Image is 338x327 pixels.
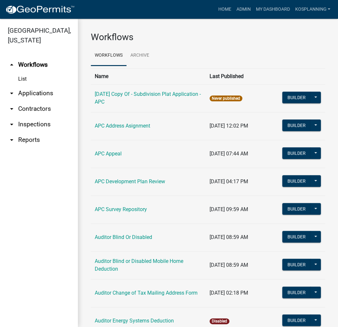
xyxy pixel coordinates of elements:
[210,262,248,268] span: [DATE] 08:59 AM
[95,258,183,272] a: Auditor Blind or Disabled Mobile Home Deduction
[282,119,311,131] button: Builder
[282,203,311,215] button: Builder
[210,206,248,212] span: [DATE] 09:59 AM
[282,92,311,103] button: Builder
[253,3,292,16] a: My Dashboard
[95,234,152,240] a: Auditor Blind Or Disabled
[91,45,127,66] a: Workflows
[282,259,311,270] button: Builder
[95,206,147,212] a: APC Survey Repository
[91,32,325,43] h3: Workflows
[8,136,16,144] i: arrow_drop_down
[282,287,311,298] button: Builder
[282,147,311,159] button: Builder
[215,3,234,16] a: Home
[95,290,198,296] a: Auditor Change of Tax Mailing Address Form
[292,3,333,16] a: kosplanning
[210,123,248,129] span: [DATE] 12:02 PM
[210,151,248,157] span: [DATE] 07:44 AM
[91,68,206,84] th: Name
[210,178,248,185] span: [DATE] 04:17 PM
[210,318,229,324] span: Disabled
[282,314,311,326] button: Builder
[210,290,248,296] span: [DATE] 02:18 PM
[8,61,16,69] i: arrow_drop_up
[282,175,311,187] button: Builder
[95,151,122,157] a: APC Appeal
[8,120,16,128] i: arrow_drop_down
[95,318,174,324] a: Auditor Energy Systems Deduction
[127,45,153,66] a: Archive
[95,91,201,105] a: [DATE] Copy Of - Subdivision Plat Application - APC
[206,68,278,84] th: Last Published
[210,234,248,240] span: [DATE] 08:59 AM
[210,96,242,101] span: Never published
[8,89,16,97] i: arrow_drop_down
[95,123,150,129] a: APC Address Asignment
[8,105,16,113] i: arrow_drop_down
[282,231,311,242] button: Builder
[95,178,165,185] a: APC Development Plan Review
[234,3,253,16] a: Admin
